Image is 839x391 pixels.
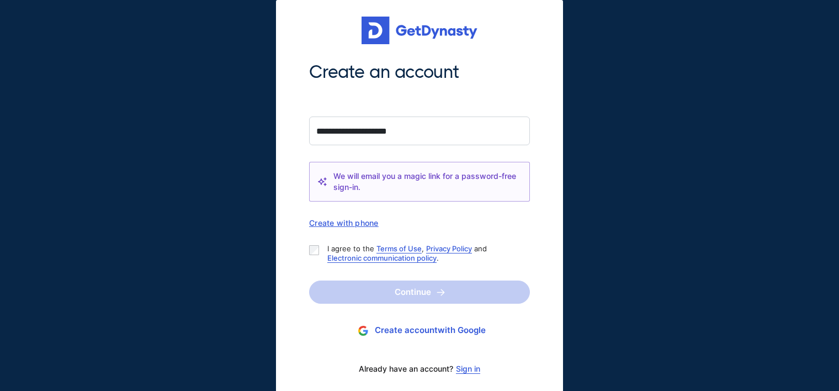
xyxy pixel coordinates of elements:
[309,320,530,341] button: Create accountwith Google
[309,218,530,228] div: Create with phone
[376,244,422,253] a: Terms of Use
[327,253,437,262] a: Electronic communication policy
[327,244,521,263] p: I agree to the , and .
[456,364,480,373] a: Sign in
[426,244,472,253] a: Privacy Policy
[333,171,521,193] span: We will email you a magic link for a password-free sign-in.
[309,357,530,381] div: Already have an account?
[362,17,477,44] img: Get started for free with Dynasty Trust Company
[309,61,530,84] span: Create an account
